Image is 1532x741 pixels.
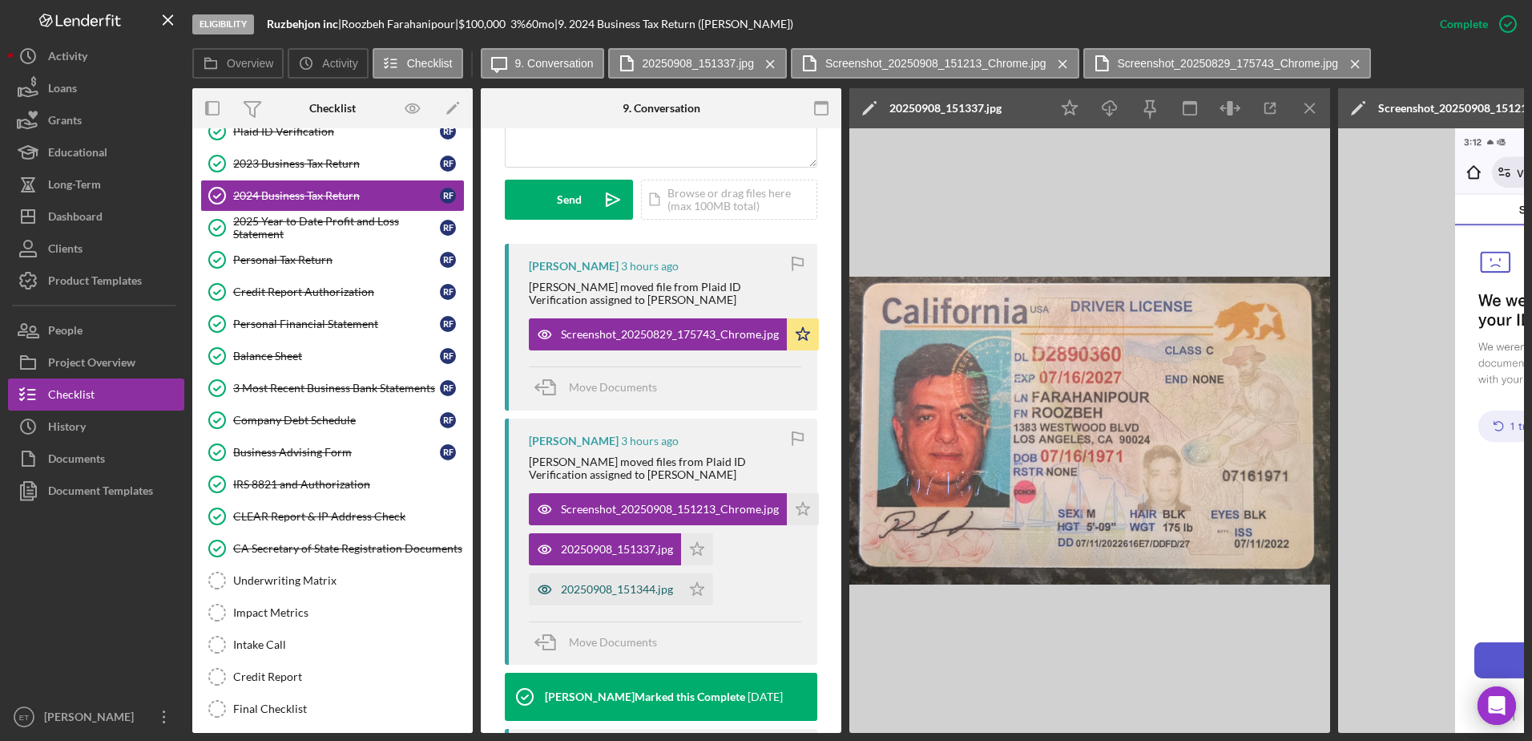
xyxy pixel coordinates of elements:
[200,597,465,629] a: Impact Metrics
[233,318,440,330] div: Personal Financial Statement
[440,412,456,428] div: R F
[8,136,184,168] button: Educational
[48,475,153,511] div: Document Templates
[48,411,86,447] div: History
[200,180,465,212] a: 2024 Business Tax ReturnRF
[8,40,184,72] button: Activity
[19,713,29,722] text: ET
[621,435,679,447] time: 2025-09-16 20:51
[440,123,456,140] div: R F
[8,72,184,104] button: Loans
[267,18,341,30] div: |
[505,180,633,220] button: Send
[569,635,657,649] span: Move Documents
[200,629,465,661] a: Intake Call
[233,382,440,395] div: 3 Most Recent Business Bank Statements
[200,532,465,565] a: CA Secretary of State Registration Documents
[267,17,338,30] b: Ruzbehjon inc
[233,414,440,427] div: Company Debt Schedule
[48,233,83,269] div: Clients
[440,220,456,236] div: R F
[200,436,465,468] a: Business Advising FormRF
[608,48,787,79] button: 20250908_151337.jpg
[561,583,673,596] div: 20250908_151344.jpg
[529,318,819,350] button: Screenshot_20250829_175743_Chrome.jpg
[529,260,619,273] div: [PERSON_NAME]
[200,308,465,340] a: Personal Financial StatementRF
[8,701,184,733] button: ET[PERSON_NAME]
[849,128,1330,733] img: Preview
[8,200,184,233] button: Dashboard
[233,670,464,683] div: Credit Report
[8,233,184,265] button: Clients
[200,244,465,276] a: Personal Tax ReturnRF
[48,40,87,76] div: Activity
[8,265,184,297] button: Product Templates
[200,212,465,244] a: 2025 Year to Date Profit and Loss StatementRF
[8,168,184,200] button: Long-Term
[440,444,456,460] div: R F
[1378,102,1530,115] div: Screenshot_20250908_151213_Chrome.jpg
[554,18,793,30] div: | 9. 2024 Business Tax Return ([PERSON_NAME])
[8,475,184,507] button: Document Templates
[440,156,456,172] div: R F
[40,701,144,737] div: [PERSON_NAME]
[48,346,135,383] div: Project Overview
[200,661,465,693] a: Credit Report
[200,372,465,404] a: 3 Most Recent Business Bank StatementsRF
[529,573,713,605] button: 20250908_151344.jpg
[48,104,82,140] div: Grants
[48,136,107,172] div: Educational
[515,57,594,70] label: 9. Conversation
[233,253,440,266] div: Personal Tax Return
[440,348,456,364] div: R F
[1440,8,1488,40] div: Complete
[545,690,745,703] div: [PERSON_NAME] Marked this Complete
[791,48,1079,79] button: Screenshot_20250908_151213_Chrome.jpg
[8,314,184,346] button: People
[8,443,184,475] button: Documents
[561,543,673,556] div: 20250908_151337.jpg
[8,411,184,443] a: History
[233,703,464,715] div: Final Checklist
[192,14,254,34] div: Eligibility
[529,456,801,481] div: [PERSON_NAME] moved files from Plaid ID Verification assigned to [PERSON_NAME]
[8,104,184,136] button: Grants
[200,276,465,308] a: Credit Report AuthorizationRF
[48,265,142,301] div: Product Templates
[48,168,101,204] div: Long-Term
[200,500,465,532] a: CLEAR Report & IP Address Check
[440,380,456,396] div: R F
[288,48,368,79] button: Activity
[1424,8,1524,40] button: Complete
[825,57,1046,70] label: Screenshot_20250908_151213_Chrome.jpg
[233,638,464,651] div: Intake Call
[233,285,440,298] div: Credit Report Authorization
[529,493,819,525] button: Screenshot_20250908_151213_Chrome.jpg
[233,606,464,619] div: Impact Metrics
[8,346,184,379] button: Project Overview
[643,57,754,70] label: 20250908_151337.jpg
[621,260,679,273] time: 2025-09-16 20:51
[233,446,440,459] div: Business Advising Form
[233,510,464,523] div: CLEAR Report & IP Address Check
[227,57,273,70] label: Overview
[8,379,184,411] button: Checklist
[458,17,506,30] span: $100,000
[233,542,464,555] div: CA Secretary of State Registration Documents
[200,693,465,725] a: Final Checklist
[48,379,95,415] div: Checklist
[529,435,619,447] div: [PERSON_NAME]
[748,690,783,703] time: 2025-09-08 23:10
[1083,48,1372,79] button: Screenshot_20250829_175743_Chrome.jpg
[233,125,440,138] div: Plaid ID Verification
[233,574,464,587] div: Underwriting Matrix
